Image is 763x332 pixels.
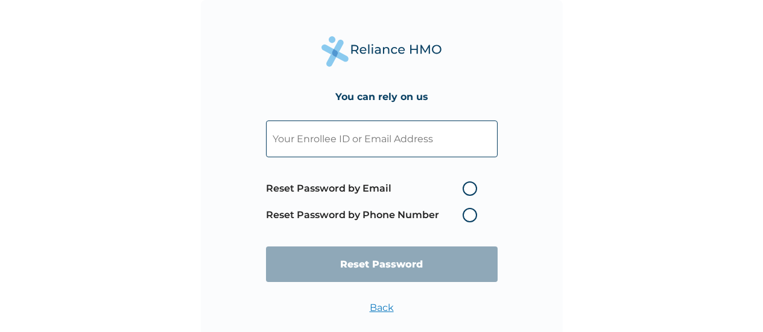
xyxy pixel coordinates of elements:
[335,91,428,102] h4: You can rely on us
[266,121,498,157] input: Your Enrollee ID or Email Address
[266,181,483,196] label: Reset Password by Email
[370,302,394,313] a: Back
[266,175,483,228] span: Password reset method
[266,246,498,282] input: Reset Password
[321,36,442,67] img: Reliance Health's Logo
[266,208,483,222] label: Reset Password by Phone Number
